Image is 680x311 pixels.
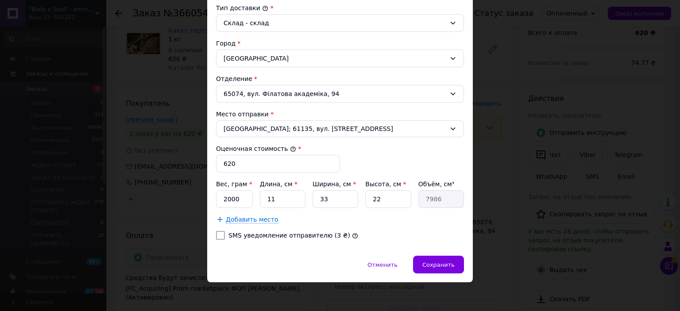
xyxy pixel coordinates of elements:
div: Город [216,39,464,48]
label: Высота, см [365,180,406,188]
div: Объём, см³ [418,180,464,188]
span: Сохранить [422,261,455,268]
span: [GEOGRAPHIC_DATA]; 61135, вул. [STREET_ADDRESS] [224,124,446,133]
label: Оценочная стоимость [216,145,296,152]
label: Ширина, см [313,180,356,188]
div: Тип доставки [216,4,464,12]
div: Отделение [216,74,464,83]
div: [GEOGRAPHIC_DATA] [216,50,464,67]
span: Отменить [367,261,398,268]
div: Место отправки [216,110,464,119]
div: Склад - склад [224,18,446,28]
label: SMS уведомление отправителю (3 ₴) [228,232,350,239]
label: Длина, см [260,180,297,188]
div: 65074, вул. Філатова академіка, 94 [216,85,464,103]
label: Вес, грам [216,180,252,188]
span: Добавить место [226,216,278,223]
